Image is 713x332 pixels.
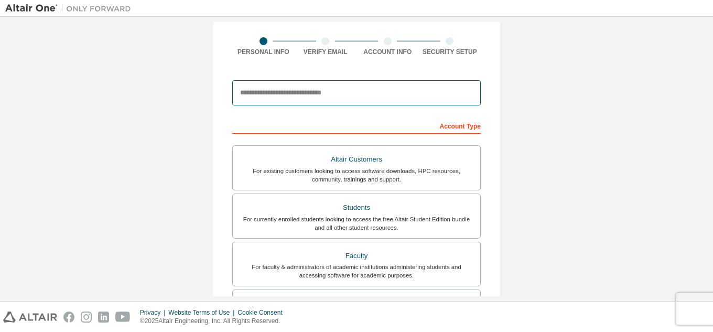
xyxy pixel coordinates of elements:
div: Security Setup [419,48,481,56]
img: instagram.svg [81,312,92,323]
div: Cookie Consent [237,308,288,317]
div: Altair Customers [239,152,474,167]
img: Altair One [5,3,136,14]
img: linkedin.svg [98,312,109,323]
div: Privacy [140,308,168,317]
div: Website Terms of Use [168,308,237,317]
div: Faculty [239,249,474,263]
div: Account Type [232,117,481,134]
img: youtube.svg [115,312,131,323]
img: facebook.svg [63,312,74,323]
p: © 2025 Altair Engineering, Inc. All Rights Reserved. [140,317,289,326]
div: For existing customers looking to access software downloads, HPC resources, community, trainings ... [239,167,474,184]
img: altair_logo.svg [3,312,57,323]
div: Students [239,200,474,215]
div: Personal Info [232,48,295,56]
div: For currently enrolled students looking to access the free Altair Student Edition bundle and all ... [239,215,474,232]
div: For faculty & administrators of academic institutions administering students and accessing softwa... [239,263,474,280]
div: Account Info [356,48,419,56]
div: Verify Email [295,48,357,56]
